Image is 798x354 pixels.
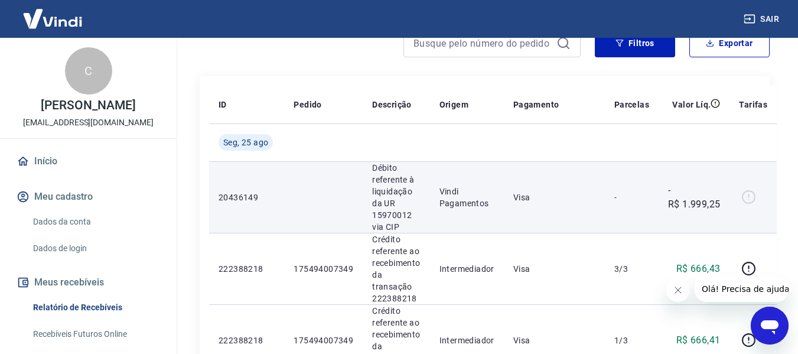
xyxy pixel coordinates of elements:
iframe: Fechar mensagem [666,278,690,302]
a: Início [14,148,162,174]
p: [EMAIL_ADDRESS][DOMAIN_NAME] [23,116,154,129]
button: Meus recebíveis [14,269,162,295]
button: Meu cadastro [14,184,162,210]
iframe: Mensagem da empresa [695,276,789,302]
p: Visa [513,263,595,275]
p: 175494007349 [294,334,353,346]
p: 1/3 [614,334,649,346]
p: R$ 666,41 [676,333,721,347]
button: Exportar [689,29,770,57]
p: Parcelas [614,99,649,111]
p: R$ 666,43 [676,262,721,276]
p: Pedido [294,99,321,111]
p: Intermediador [439,263,494,275]
a: Recebíveis Futuros Online [28,322,162,346]
p: Pagamento [513,99,559,111]
p: 175494007349 [294,263,353,275]
img: Vindi [14,1,91,37]
p: Tarifas [739,99,767,111]
p: 222388218 [219,263,275,275]
button: Filtros [595,29,675,57]
p: Descrição [372,99,412,111]
p: Crédito referente ao recebimento da transação 222388218 [372,233,420,304]
iframe: Botão para abrir a janela de mensagens [751,307,789,345]
p: ID [219,99,227,111]
p: - [614,191,649,203]
p: Intermediador [439,334,494,346]
span: Olá! Precisa de ajuda? [7,8,99,18]
input: Busque pelo número do pedido [413,34,552,52]
p: [PERSON_NAME] [41,99,135,112]
p: -R$ 1.999,25 [668,183,720,212]
p: Valor Líq. [672,99,711,111]
p: Vindi Pagamentos [439,186,494,209]
p: Visa [513,334,595,346]
span: Seg, 25 ago [223,137,268,148]
p: Débito referente à liquidação da UR 15970012 via CIP [372,162,420,233]
p: 222388218 [219,334,275,346]
p: Origem [439,99,468,111]
button: Sair [741,8,784,30]
a: Dados de login [28,236,162,261]
a: Relatório de Recebíveis [28,295,162,320]
p: 20436149 [219,191,275,203]
p: Visa [513,191,595,203]
p: 3/3 [614,263,649,275]
div: C [65,47,112,95]
a: Dados da conta [28,210,162,234]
